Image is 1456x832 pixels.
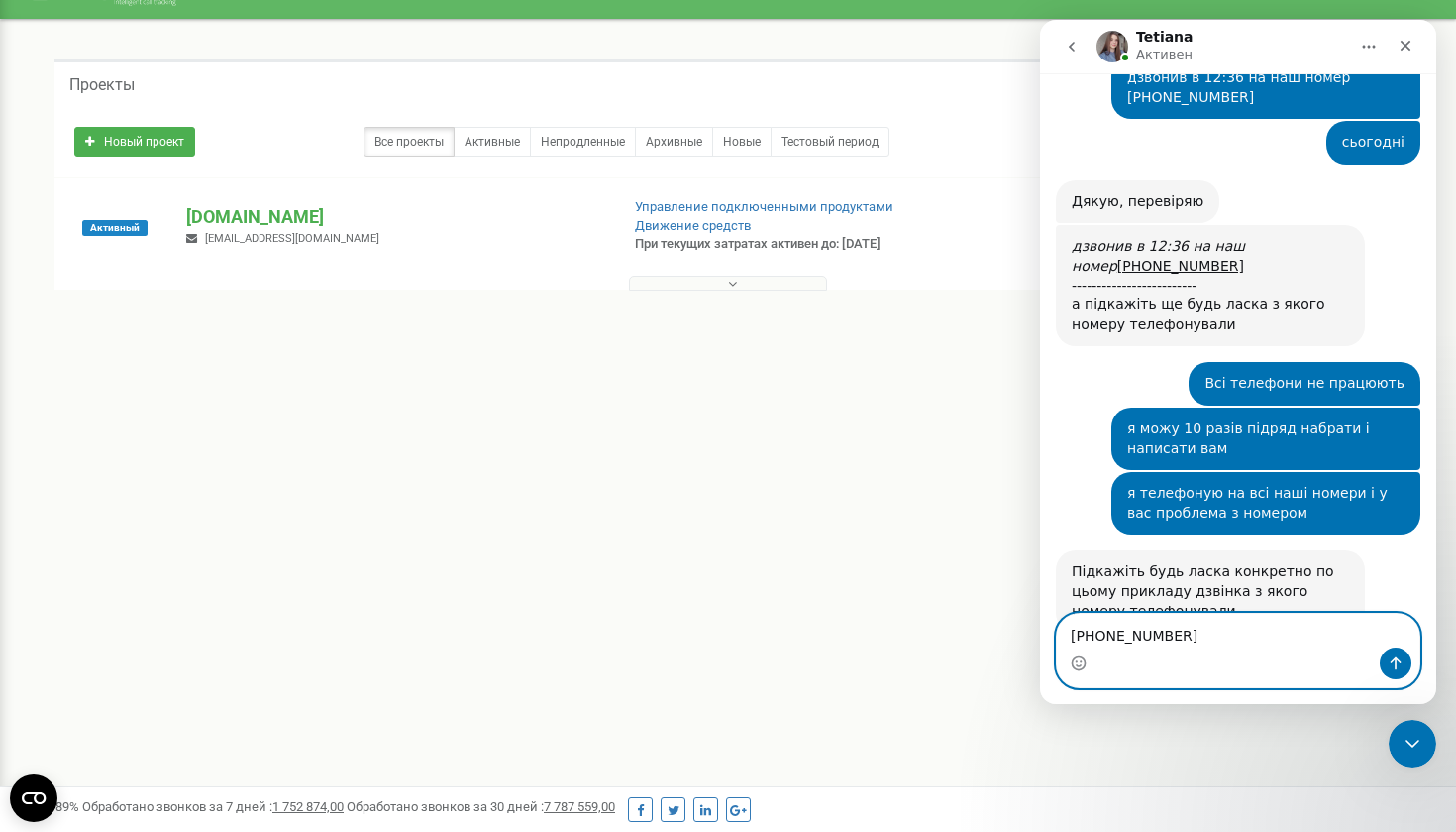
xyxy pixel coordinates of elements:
a: Новый проект [74,127,195,157]
a: Все проекты [364,127,455,157]
iframe: Intercom live chat [1389,720,1436,768]
p: [DOMAIN_NAME] [186,204,602,230]
iframe: Intercom live chat [1040,20,1436,704]
u: 7 787 559,00 [544,799,615,814]
span: Обработано звонков за 7 дней : [82,799,344,814]
a: Непродленные [530,127,636,157]
p: При текущих затратах активен до: [DATE] [635,235,940,254]
span: Активный [82,220,148,236]
span: [EMAIL_ADDRESS][DOMAIN_NAME] [205,232,379,245]
h5: Проекты [69,76,135,94]
a: Активные [454,127,531,157]
button: Open CMP widget [10,774,57,822]
a: Архивные [635,127,713,157]
span: Обработано звонков за 30 дней : [347,799,615,814]
a: Новые [712,127,772,157]
a: Движение средств [635,218,751,233]
u: 1 752 874,00 [272,799,344,814]
a: Управление подключенными продуктами [635,199,893,214]
a: Тестовый период [771,127,889,157]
